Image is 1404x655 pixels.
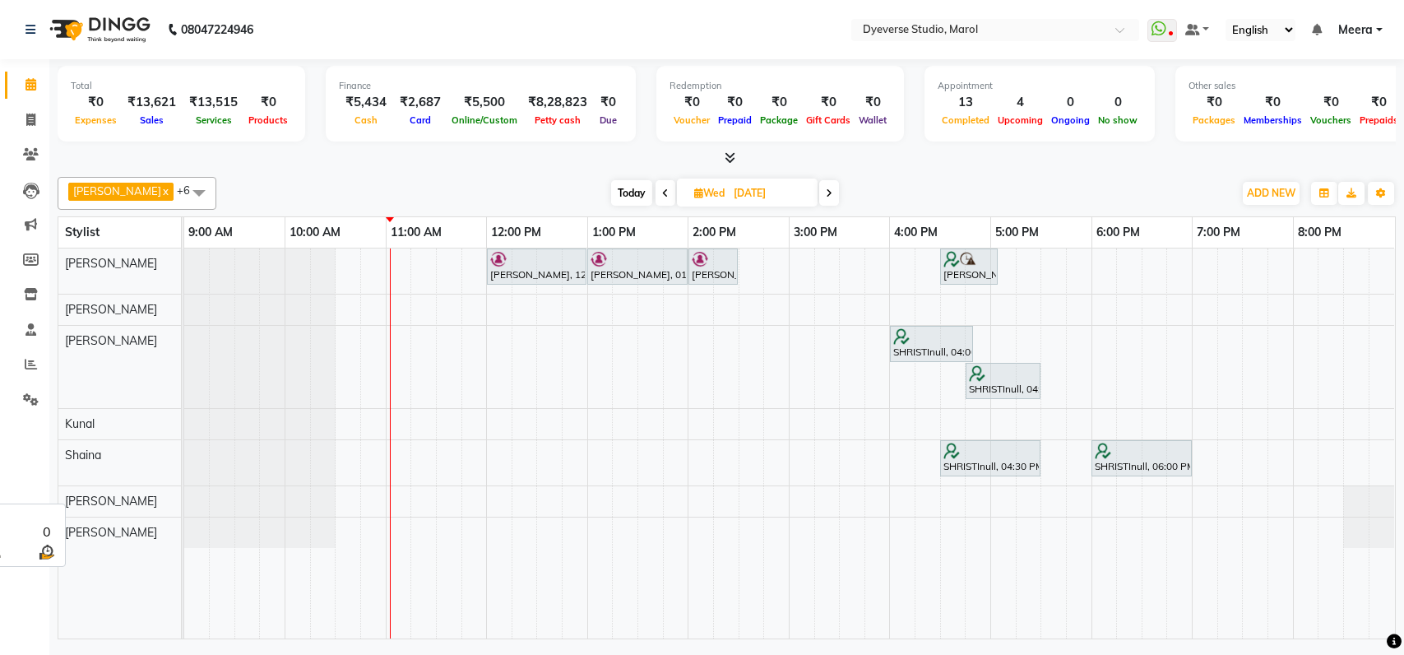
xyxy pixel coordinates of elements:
[938,114,994,126] span: Completed
[71,114,121,126] span: Expenses
[892,328,971,360] div: SHRISTInull, 04:00 PM-04:50 PM, Advance - Mani
[670,114,714,126] span: Voucher
[1247,187,1295,199] span: ADD NEW
[1240,114,1306,126] span: Memberships
[350,114,382,126] span: Cash
[65,416,95,431] span: Kunal
[855,114,891,126] span: Wallet
[65,448,101,462] span: Shaina
[942,251,996,282] div: [PERSON_NAME], 04:30 PM-05:05 PM, Classic - Pedi
[1355,114,1402,126] span: Prepaids
[36,541,57,562] img: wait_time.png
[1306,93,1355,112] div: ₹0
[855,93,891,112] div: ₹0
[994,93,1047,112] div: 4
[670,93,714,112] div: ₹0
[1193,221,1244,244] a: 7:00 PM
[1094,114,1142,126] span: No show
[65,225,100,239] span: Stylist
[611,180,652,206] span: Today
[802,114,855,126] span: Gift Cards
[183,93,244,112] div: ₹13,515
[890,221,942,244] a: 4:00 PM
[1189,114,1240,126] span: Packages
[670,79,891,93] div: Redemption
[938,79,1142,93] div: Appointment
[1092,221,1144,244] a: 6:00 PM
[192,114,236,126] span: Services
[36,522,57,541] div: 0
[802,93,855,112] div: ₹0
[595,114,621,126] span: Due
[65,333,157,348] span: [PERSON_NAME]
[756,93,802,112] div: ₹0
[73,184,161,197] span: [PERSON_NAME]
[447,93,521,112] div: ₹5,500
[1306,114,1355,126] span: Vouchers
[938,93,994,112] div: 13
[121,93,183,112] div: ₹13,621
[714,93,756,112] div: ₹0
[447,114,521,126] span: Online/Custom
[1243,182,1300,205] button: ADD NEW
[729,181,811,206] input: 2025-09-03
[588,221,640,244] a: 1:00 PM
[387,221,446,244] a: 11:00 AM
[994,114,1047,126] span: Upcoming
[967,365,1039,397] div: SHRISTInull, 04:45 PM-05:30 PM, Advance - Pedi
[991,221,1043,244] a: 5:00 PM
[181,7,253,53] b: 08047224946
[393,93,447,112] div: ₹2,687
[1355,93,1402,112] div: ₹0
[690,187,729,199] span: Wed
[690,251,736,282] div: [PERSON_NAME], 02:00 PM-02:30 PM, Gel Polish Removal
[1240,93,1306,112] div: ₹0
[42,7,155,53] img: logo
[161,184,169,197] a: x
[531,114,585,126] span: Petty cash
[1338,21,1373,39] span: Meera
[71,93,121,112] div: ₹0
[487,221,545,244] a: 12:00 PM
[1189,93,1240,112] div: ₹0
[71,79,292,93] div: Total
[1047,114,1094,126] span: Ongoing
[339,79,623,93] div: Finance
[589,251,686,282] div: [PERSON_NAME], 01:00 PM-02:00 PM, Gel Polish- Hema Free
[65,256,157,271] span: [PERSON_NAME]
[489,251,585,282] div: [PERSON_NAME], 12:00 PM-01:00 PM, Signature - Pedi
[405,114,435,126] span: Card
[65,302,157,317] span: [PERSON_NAME]
[1094,93,1142,112] div: 0
[65,494,157,509] span: [PERSON_NAME]
[1294,221,1346,244] a: 8:00 PM
[339,93,393,112] div: ₹5,434
[136,114,168,126] span: Sales
[177,183,202,197] span: +6
[594,93,623,112] div: ₹0
[756,114,802,126] span: Package
[790,221,841,244] a: 3:00 PM
[65,525,157,540] span: [PERSON_NAME]
[244,114,292,126] span: Products
[714,114,756,126] span: Prepaid
[1093,443,1190,474] div: SHRISTInull, 06:00 PM-07:00 PM, Gel Polish- Hema Free
[285,221,345,244] a: 10:00 AM
[942,443,1039,474] div: SHRISTInull, 04:30 PM-05:30 PM, Gel Polish- Hema Free
[1047,93,1094,112] div: 0
[184,221,237,244] a: 9:00 AM
[688,221,740,244] a: 2:00 PM
[244,93,292,112] div: ₹0
[521,93,594,112] div: ₹8,28,823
